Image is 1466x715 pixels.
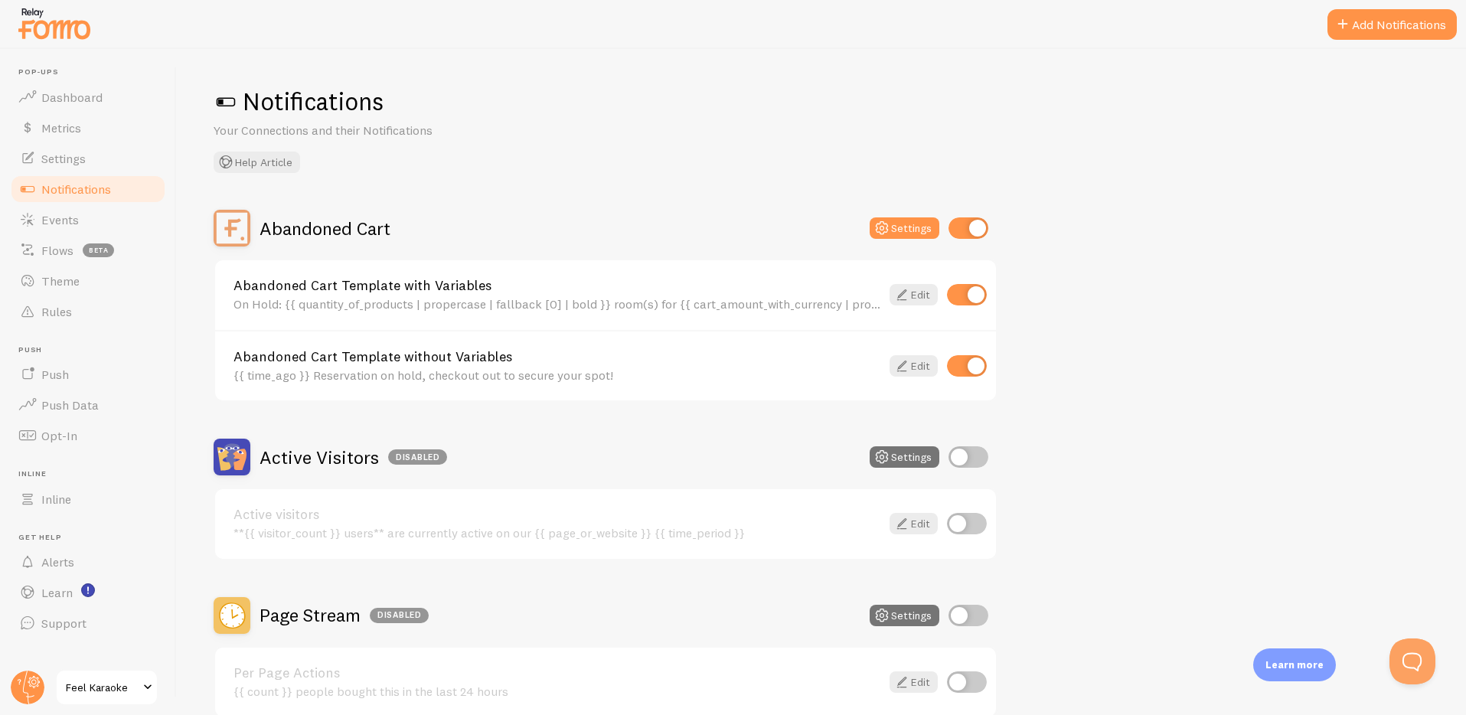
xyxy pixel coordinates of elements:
[9,608,167,638] a: Support
[41,585,73,600] span: Learn
[9,204,167,235] a: Events
[41,428,77,443] span: Opt-In
[9,420,167,451] a: Opt-In
[9,359,167,390] a: Push
[16,4,93,43] img: fomo-relay-logo-orange.svg
[890,284,938,305] a: Edit
[9,577,167,608] a: Learn
[214,597,250,634] img: Page Stream
[214,210,250,246] img: Abandoned Cart
[9,484,167,514] a: Inline
[18,533,167,543] span: Get Help
[41,120,81,135] span: Metrics
[214,439,250,475] img: Active Visitors
[41,367,69,382] span: Push
[233,666,880,680] a: Per Page Actions
[260,446,447,469] h2: Active Visitors
[233,350,880,364] a: Abandoned Cart Template without Variables
[214,86,1429,117] h1: Notifications
[890,671,938,693] a: Edit
[233,368,880,382] div: {{ time_ago }} Reservation on hold, checkout out to secure your spot!
[870,605,939,626] button: Settings
[66,678,139,697] span: Feel Karaoke
[870,446,939,468] button: Settings
[41,491,71,507] span: Inline
[41,243,73,258] span: Flows
[214,122,581,139] p: Your Connections and their Notifications
[260,217,390,240] h2: Abandoned Cart
[870,217,939,239] button: Settings
[9,547,167,577] a: Alerts
[41,615,87,631] span: Support
[214,152,300,173] button: Help Article
[81,583,95,597] svg: <p>Watch New Feature Tutorials!</p>
[18,67,167,77] span: Pop-ups
[1265,658,1324,672] p: Learn more
[233,526,880,540] div: **{{ visitor_count }} users** are currently active on our {{ page_or_website }} {{ time_period }}
[41,90,103,105] span: Dashboard
[890,513,938,534] a: Edit
[9,113,167,143] a: Metrics
[370,608,429,623] div: Disabled
[41,554,74,570] span: Alerts
[260,603,429,627] h2: Page Stream
[41,181,111,197] span: Notifications
[9,266,167,296] a: Theme
[233,508,880,521] a: Active visitors
[1253,648,1336,681] div: Learn more
[890,355,938,377] a: Edit
[41,397,99,413] span: Push Data
[83,243,114,257] span: beta
[233,279,880,292] a: Abandoned Cart Template with Variables
[9,143,167,174] a: Settings
[41,304,72,319] span: Rules
[1389,638,1435,684] iframe: Help Scout Beacon - Open
[233,684,880,698] div: {{ count }} people bought this in the last 24 hours
[9,174,167,204] a: Notifications
[41,273,80,289] span: Theme
[233,297,880,311] div: On Hold: {{ quantity_of_products | propercase | fallback [0] | bold }} room(s) for {{ cart_amount...
[388,449,447,465] div: Disabled
[9,390,167,420] a: Push Data
[41,212,79,227] span: Events
[41,151,86,166] span: Settings
[18,345,167,355] span: Push
[9,296,167,327] a: Rules
[9,82,167,113] a: Dashboard
[18,469,167,479] span: Inline
[55,669,158,706] a: Feel Karaoke
[9,235,167,266] a: Flows beta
